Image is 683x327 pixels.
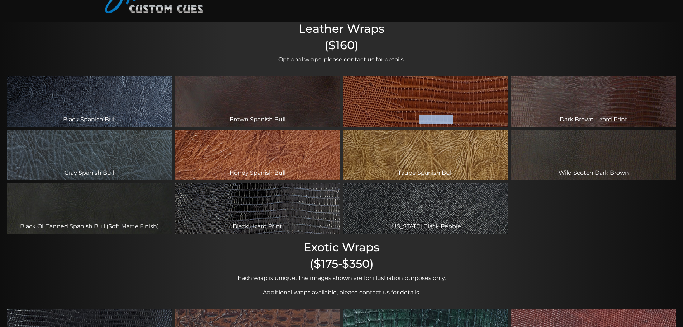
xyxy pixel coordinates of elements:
div: Black Oil Tanned Spanish Bull (Soft Matte Finish) [7,183,172,234]
div: Dark Brown Lizard Print [511,76,676,127]
div: Brown Spanish Bull [175,76,340,127]
div: Gray Spanish Bull [7,130,172,180]
div: Black Lizard Print [175,183,340,234]
div: Honey Spanish Bull [175,130,340,180]
div: Wild Scotch Dark Brown [511,130,676,180]
div: Black Spanish Bull [7,76,172,127]
div: Taupe Spanish Bull [343,130,508,180]
div: Cognac Lizard Print [343,76,508,127]
div: [US_STATE] Black Pebble [343,183,508,234]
